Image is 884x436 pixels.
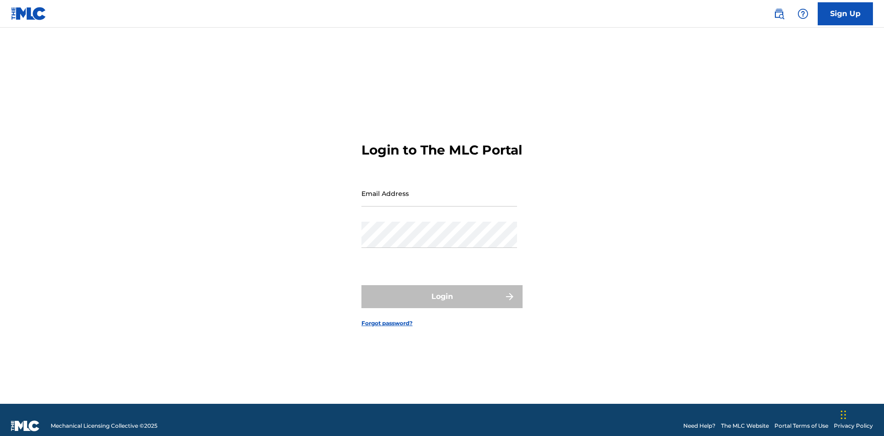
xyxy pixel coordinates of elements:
span: Mechanical Licensing Collective © 2025 [51,422,157,430]
a: Privacy Policy [834,422,873,430]
iframe: Chat Widget [838,392,884,436]
a: The MLC Website [721,422,769,430]
img: MLC Logo [11,7,47,20]
h3: Login to The MLC Portal [361,142,522,158]
img: help [797,8,808,19]
img: logo [11,420,40,431]
a: Public Search [770,5,788,23]
div: Help [794,5,812,23]
a: Sign Up [818,2,873,25]
a: Forgot password? [361,319,413,327]
a: Need Help? [683,422,715,430]
img: search [773,8,785,19]
div: Drag [841,401,846,429]
a: Portal Terms of Use [774,422,828,430]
